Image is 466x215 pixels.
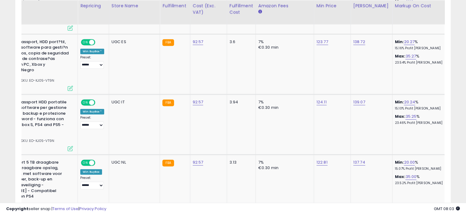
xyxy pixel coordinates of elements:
[80,116,104,129] div: Preset:
[81,160,89,165] span: ON
[258,99,309,105] div: 7%
[80,176,104,190] div: Preset:
[193,39,203,45] a: 92.57
[404,99,415,105] a: 20.24
[112,160,155,165] div: UGC NL
[404,159,415,165] a: 20.00
[395,174,446,185] div: %
[94,39,104,45] span: OFF
[395,61,446,65] p: 23.54% Profit [PERSON_NAME]
[258,3,311,9] div: Amazon Fees
[395,174,406,180] b: Max:
[395,99,446,111] div: %
[395,121,446,125] p: 23.46% Profit [PERSON_NAME]
[395,181,446,185] p: 23.52% Profit [PERSON_NAME]
[405,174,416,180] a: 35.00
[162,3,187,9] div: Fulfillment
[392,0,450,24] th: The percentage added to the cost of goods (COGS) that forms the calculator for Min & Max prices.
[405,113,416,120] a: 35.25
[316,3,348,9] div: Min Price
[80,55,104,69] div: Preset:
[258,105,309,110] div: €0.30 min
[81,100,89,105] span: ON
[16,138,54,143] span: | SKU: EO-KJ05-VT9N
[229,160,251,165] div: 3.13
[395,159,404,165] b: Min:
[258,39,309,45] div: 7%
[112,39,155,45] div: UGC ES
[395,114,446,125] div: %
[193,3,224,16] div: Cost (Exc. VAT)
[395,54,446,65] div: %
[193,159,203,165] a: 92.57
[353,39,365,45] a: 138.72
[52,206,78,212] a: Terms of Use
[229,3,253,16] div: Fulfillment Cost
[162,160,174,166] small: FBA
[193,99,203,105] a: 92.57
[162,39,174,46] small: FBA
[229,99,251,105] div: 3.94
[395,39,404,45] b: Min:
[112,3,157,9] div: Store Name
[316,39,328,45] a: 123.77
[395,46,446,50] p: 15.16% Profit [PERSON_NAME]
[81,39,89,45] span: ON
[80,169,102,175] div: Win BuyBox
[395,39,446,50] div: %
[405,53,416,59] a: 35.27
[229,39,251,45] div: 3.6
[80,3,106,9] div: Repricing
[258,160,309,165] div: 7%
[395,160,446,171] div: %
[6,206,106,212] div: seller snap | |
[80,49,104,54] div: Win BuyBox *
[395,53,406,59] b: Max:
[395,113,406,119] b: Max:
[395,99,404,105] b: Min:
[258,9,262,15] small: Amazon Fees.
[395,3,448,9] div: Markup on Cost
[16,78,54,83] span: | SKU: EO-KJ05-VT9N
[79,206,106,212] a: Privacy Policy
[258,45,309,50] div: €0.30 min
[258,165,309,171] div: €0.30 min
[353,159,365,165] a: 137.74
[395,106,446,111] p: 15.10% Profit [PERSON_NAME]
[80,109,104,114] div: Win BuyBox *
[404,39,415,45] a: 20.27
[94,100,104,105] span: OFF
[434,206,460,212] span: 2025-09-14 08:03 GMT
[353,99,365,105] a: 139.07
[162,99,174,106] small: FBA
[6,206,28,212] strong: Copyright
[112,99,155,105] div: UGC IT
[353,3,390,9] div: [PERSON_NAME]
[395,167,446,171] p: 15.07% Profit [PERSON_NAME]
[316,99,327,105] a: 124.11
[94,160,104,165] span: OFF
[316,159,328,165] a: 122.81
